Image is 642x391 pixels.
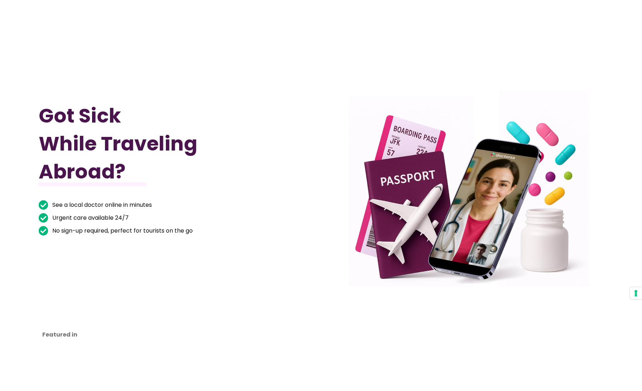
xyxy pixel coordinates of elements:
span: No sign-up required, perfect for tourists on the go [51,226,193,236]
strong: Featured in [42,330,77,339]
iframe: Customer reviews powered by Trustpilot [42,287,107,340]
span: See a local doctor online in minutes [51,200,152,210]
span: Urgent care available 24/7 [51,213,129,223]
h1: Got Sick While Traveling Abroad? [39,102,279,186]
button: Your consent preferences for tracking technologies [630,287,642,299]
